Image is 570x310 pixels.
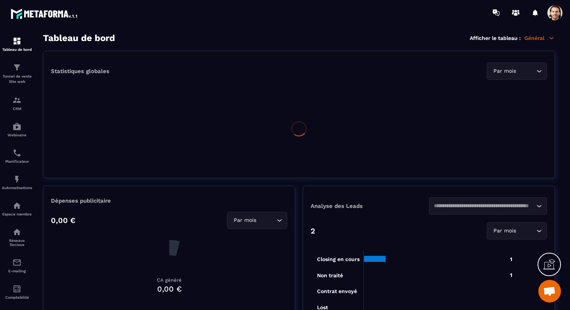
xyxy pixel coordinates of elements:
a: automationsautomationsAutomatisations [2,169,32,195]
div: Search for option [227,212,287,229]
a: emailemailE-mailing [2,252,32,279]
img: automations [12,201,21,210]
a: formationformationCRM [2,90,32,116]
span: Par mois [492,67,518,75]
img: logo [11,7,78,20]
a: schedulerschedulerPlanificateur [2,143,32,169]
p: 0,00 € [51,216,75,225]
img: formation [12,96,21,105]
a: formationformationTunnel de vente Site web [2,57,32,90]
p: E-mailing [2,269,32,273]
a: formationformationTableau de bord [2,31,32,57]
div: Search for option [429,197,547,215]
img: email [12,258,21,267]
p: Automatisations [2,186,32,190]
p: 2 [311,226,315,235]
p: Tableau de bord [2,47,32,52]
p: Afficher le tableau : [470,35,521,41]
img: formation [12,37,21,46]
tspan: Non traité [317,272,343,278]
span: Par mois [232,216,258,224]
p: CRM [2,107,32,111]
p: Général [524,35,555,41]
img: social-network [12,228,21,237]
img: scheduler [12,148,21,157]
div: Ouvrir le chat [538,280,561,302]
span: Par mois [492,227,518,235]
p: Tunnel de vente Site web [2,74,32,84]
h3: Tableau de bord [43,33,115,43]
p: Dépenses publicitaire [51,197,287,204]
a: accountantaccountantComptabilité [2,279,32,305]
input: Search for option [518,227,535,235]
tspan: Contrat envoyé [317,288,357,295]
p: Réseaux Sociaux [2,238,32,247]
img: accountant [12,284,21,293]
img: automations [12,122,21,131]
input: Search for option [518,67,535,75]
img: formation [12,63,21,72]
div: Search for option [487,63,547,80]
p: Comptabilité [2,295,32,299]
a: automationsautomationsEspace membre [2,195,32,222]
tspan: Closing en cours [317,256,360,263]
p: Analyse des Leads [311,203,429,209]
img: automations [12,175,21,184]
div: Search for option [487,222,547,240]
input: Search for option [258,216,275,224]
input: Search for option [434,202,535,210]
p: Statistiques globales [51,68,109,75]
p: Webinaire [2,133,32,137]
p: Planificateur [2,159,32,163]
a: social-networksocial-networkRéseaux Sociaux [2,222,32,252]
a: automationsautomationsWebinaire [2,116,32,143]
p: Espace membre [2,212,32,216]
